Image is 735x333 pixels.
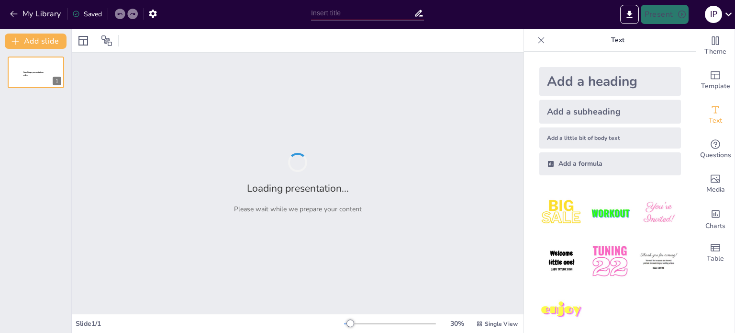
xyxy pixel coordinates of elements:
div: 1 [53,77,61,85]
span: Single View [485,320,518,328]
div: Add ready made slides [696,63,735,98]
div: Add a little bit of body text [539,127,681,149]
div: Add a table [696,236,735,270]
span: Theme [704,46,726,57]
h2: Loading presentation... [247,182,349,195]
div: Get real-time input from your audience [696,132,735,167]
p: Text [549,29,687,52]
div: Layout [76,33,91,48]
img: 3.jpeg [636,191,681,235]
button: My Library [7,6,65,22]
span: Media [706,184,725,195]
div: Add charts and graphs [696,201,735,236]
span: Questions [700,150,731,161]
p: Please wait while we prepare your content [234,205,362,214]
div: Change the overall theme [696,29,735,63]
span: Table [707,253,724,264]
div: Add a heading [539,67,681,96]
button: Export to PowerPoint [620,5,639,24]
button: Present [641,5,689,24]
button: I P [705,5,722,24]
img: 7.jpeg [539,288,584,333]
div: 1 [8,57,64,88]
div: Add images, graphics, shapes or video [696,167,735,201]
img: 5.jpeg [588,239,632,284]
img: 1.jpeg [539,191,584,235]
img: 4.jpeg [539,239,584,284]
span: Text [709,115,722,126]
span: Sendsteps presentation editor [23,71,44,77]
div: I P [705,6,722,23]
div: Add a subheading [539,100,681,124]
span: Charts [705,221,725,231]
div: Add a formula [539,152,681,175]
div: Slide 1 / 1 [76,319,344,328]
div: 30 % [445,319,468,328]
div: Add text boxes [696,98,735,132]
img: 2.jpeg [588,191,632,235]
span: Template [701,81,730,92]
button: Add slide [5,34,67,49]
img: 6.jpeg [636,239,681,284]
span: Position [101,35,112,46]
div: Saved [72,10,102,19]
input: Insert title [311,6,414,20]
